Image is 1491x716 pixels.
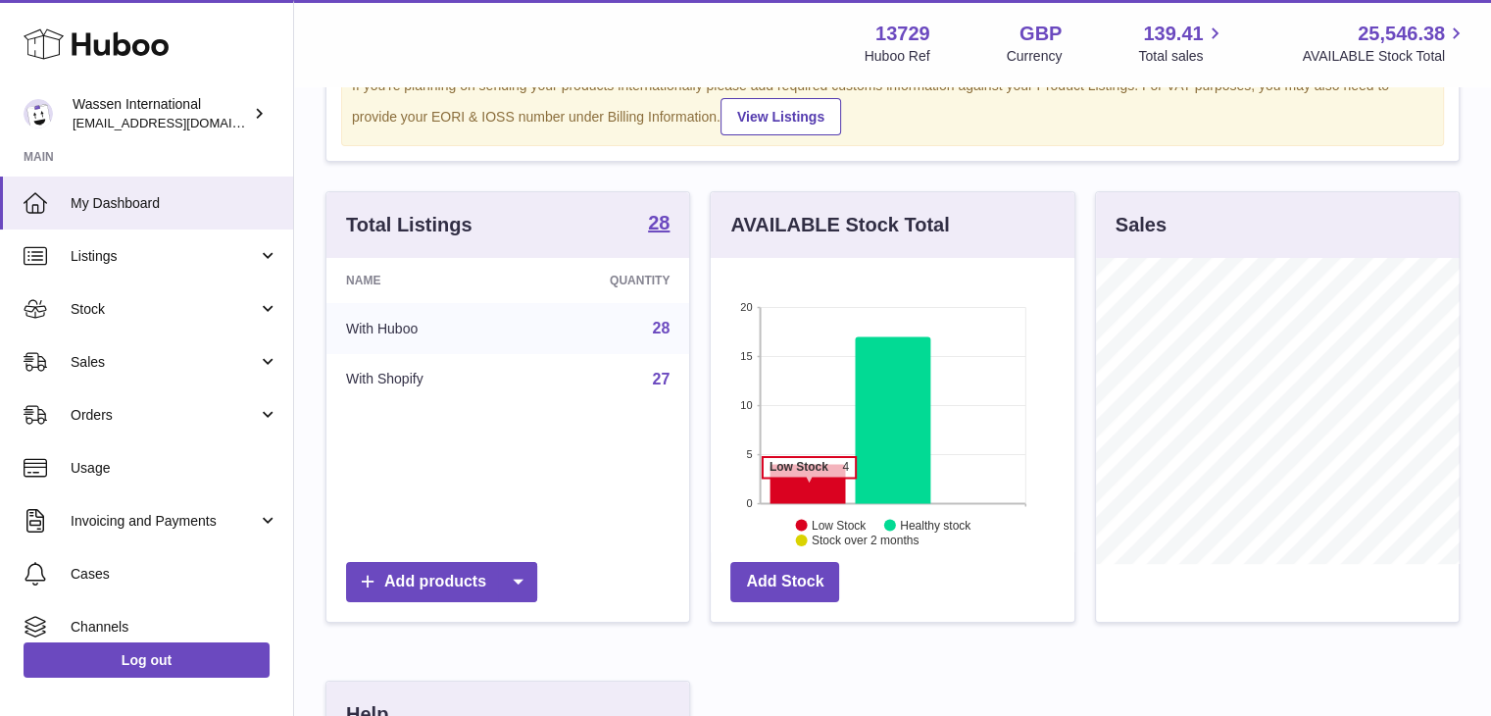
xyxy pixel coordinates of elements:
span: Channels [71,618,278,637]
span: 139.41 [1143,21,1203,47]
span: Orders [71,406,258,425]
a: Add Stock [730,562,839,602]
span: Usage [71,459,278,478]
a: 28 [653,320,671,336]
text: Low Stock [812,518,867,532]
strong: 13729 [875,21,930,47]
a: 27 [653,371,671,387]
span: Invoicing and Payments [71,512,258,531]
text: Stock over 2 months [812,534,919,547]
text: 15 [741,350,753,362]
span: 25,546.38 [1358,21,1445,47]
a: 139.41 Total sales [1138,21,1225,66]
div: Wassen International [73,95,249,132]
span: Total sales [1138,47,1225,66]
span: My Dashboard [71,194,278,213]
text: 10 [741,399,753,411]
text: 0 [747,497,753,509]
a: Log out [24,642,270,678]
span: Cases [71,565,278,584]
h3: AVAILABLE Stock Total [730,212,949,238]
td: With Huboo [326,303,522,354]
h3: Total Listings [346,212,472,238]
div: Huboo Ref [865,47,930,66]
tspan: 4 [843,460,850,474]
span: [EMAIL_ADDRESS][DOMAIN_NAME] [73,115,288,130]
img: internationalsupplychain@wassen.com [24,99,53,128]
text: 20 [741,301,753,313]
a: View Listings [721,98,841,135]
strong: GBP [1019,21,1062,47]
span: Listings [71,247,258,266]
span: Stock [71,300,258,319]
div: Currency [1007,47,1063,66]
h3: Sales [1116,212,1167,238]
div: If you're planning on sending your products internationally please add required customs informati... [352,77,1433,135]
span: AVAILABLE Stock Total [1302,47,1467,66]
text: 5 [747,448,753,460]
a: 25,546.38 AVAILABLE Stock Total [1302,21,1467,66]
th: Name [326,258,522,303]
a: Add products [346,562,537,602]
span: Sales [71,353,258,372]
a: 28 [648,213,670,236]
strong: 28 [648,213,670,232]
td: With Shopify [326,354,522,405]
th: Quantity [522,258,690,303]
tspan: Low Stock [770,460,828,474]
text: Healthy stock [900,518,971,532]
